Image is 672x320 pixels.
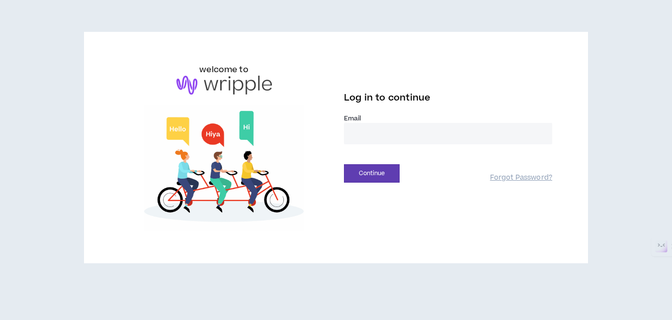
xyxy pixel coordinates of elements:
a: Forgot Password? [490,173,552,183]
img: Welcome to Wripple [120,105,328,232]
button: Continue [344,164,400,183]
h6: welcome to [199,64,249,76]
label: Email [344,114,552,123]
span: Log in to continue [344,92,430,104]
img: logo-brand.png [176,76,272,95]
